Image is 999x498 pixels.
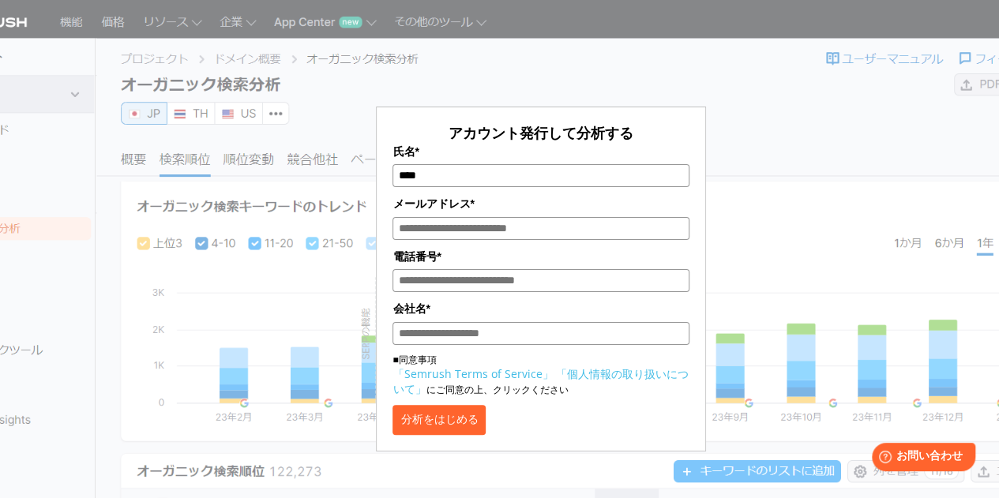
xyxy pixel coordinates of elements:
iframe: Help widget launcher [858,436,982,481]
p: ■同意事項 にご同意の上、クリックください [392,353,689,397]
span: アカウント発行して分析する [449,123,633,142]
a: 「個人情報の取り扱いについて」 [392,366,688,396]
button: 分析をはじめる [392,405,486,435]
a: 「Semrush Terms of Service」 [392,366,553,381]
label: メールアドレス* [392,195,689,212]
label: 電話番号* [392,248,689,265]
